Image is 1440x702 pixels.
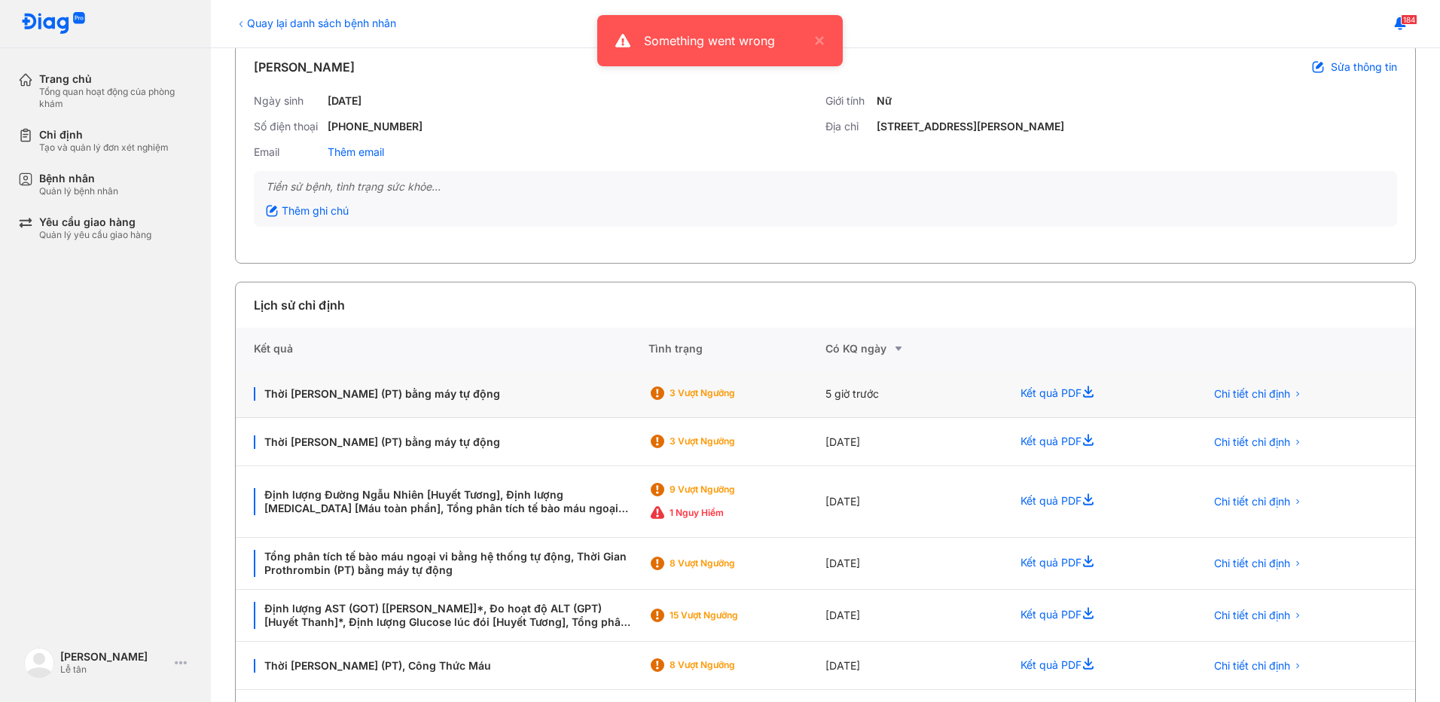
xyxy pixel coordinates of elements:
[254,488,630,515] div: Định lượng Đường Ngẫu Nhiên [Huyết Tương], Định lượng [MEDICAL_DATA] [Máu toàn phần], Tổng phân t...
[1401,14,1417,25] span: 184
[254,659,630,673] div: Thời [PERSON_NAME] (PT), Công Thức Máu
[328,120,423,133] div: [PHONE_NUMBER]
[1205,655,1311,677] button: Chi tiết chỉ định
[877,94,892,108] div: Nữ
[648,328,825,370] div: Tình trạng
[1205,604,1311,627] button: Chi tiết chỉ định
[825,94,871,108] div: Giới tính
[266,180,1385,194] div: Tiền sử bệnh, tình trạng sức khỏe...
[1205,552,1311,575] button: Chi tiết chỉ định
[39,86,193,110] div: Tổng quan hoạt động của phòng khám
[39,172,118,185] div: Bệnh nhân
[877,120,1064,133] div: [STREET_ADDRESS][PERSON_NAME]
[328,145,384,159] div: Thêm email
[825,120,871,133] div: Địa chỉ
[1002,466,1187,538] div: Kết quả PDF
[1214,557,1290,570] span: Chi tiết chỉ định
[266,204,349,218] div: Thêm ghi chú
[670,484,790,496] div: 9 Vượt ngưỡng
[825,370,1002,418] div: 5 giờ trước
[39,185,118,197] div: Quản lý bệnh nhân
[1331,60,1397,74] span: Sửa thông tin
[328,94,362,108] div: [DATE]
[1205,490,1311,513] button: Chi tiết chỉ định
[670,609,790,621] div: 15 Vượt ngưỡng
[1002,370,1187,418] div: Kết quả PDF
[1205,383,1311,405] button: Chi tiết chỉ định
[1214,609,1290,622] span: Chi tiết chỉ định
[1214,435,1290,449] span: Chi tiết chỉ định
[235,15,396,31] div: Quay lại danh sách bệnh nhân
[644,32,807,50] div: Something went wrong
[21,12,86,35] img: logo
[670,507,790,519] div: 1 Nguy hiểm
[807,32,825,50] button: close
[254,602,630,629] div: Định lượng AST (GOT) [[PERSON_NAME]]*, Đo hoạt độ ALT (GPT) [Huyết Thanh]*, Định lượng Glucose lú...
[1214,659,1290,673] span: Chi tiết chỉ định
[236,328,648,370] div: Kết quả
[60,650,169,664] div: [PERSON_NAME]
[254,550,630,577] div: Tổng phân tích tế bào máu ngoại vi bằng hệ thống tự động, Thời Gian Prothrombin (PT) bằng máy tự ...
[1002,418,1187,466] div: Kết quả PDF
[1002,642,1187,690] div: Kết quả PDF
[1214,387,1290,401] span: Chi tiết chỉ định
[1002,538,1187,590] div: Kết quả PDF
[825,590,1002,642] div: [DATE]
[670,659,790,671] div: 8 Vượt ngưỡng
[1002,590,1187,642] div: Kết quả PDF
[670,387,790,399] div: 3 Vượt ngưỡng
[39,72,193,86] div: Trang chủ
[825,642,1002,690] div: [DATE]
[825,466,1002,538] div: [DATE]
[39,229,151,241] div: Quản lý yêu cầu giao hàng
[1214,495,1290,508] span: Chi tiết chỉ định
[60,664,169,676] div: Lễ tân
[254,94,322,108] div: Ngày sinh
[39,128,169,142] div: Chỉ định
[254,387,630,401] div: Thời [PERSON_NAME] (PT) bằng máy tự động
[24,648,54,678] img: logo
[825,340,1002,358] div: Có KQ ngày
[825,538,1002,590] div: [DATE]
[254,435,630,449] div: Thời [PERSON_NAME] (PT) bằng máy tự động
[254,58,355,76] div: [PERSON_NAME]
[1205,431,1311,453] button: Chi tiết chỉ định
[670,435,790,447] div: 3 Vượt ngưỡng
[254,296,345,314] div: Lịch sử chỉ định
[825,418,1002,466] div: [DATE]
[670,557,790,569] div: 8 Vượt ngưỡng
[254,145,322,159] div: Email
[39,142,169,154] div: Tạo và quản lý đơn xét nghiệm
[39,215,151,229] div: Yêu cầu giao hàng
[254,120,322,133] div: Số điện thoại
